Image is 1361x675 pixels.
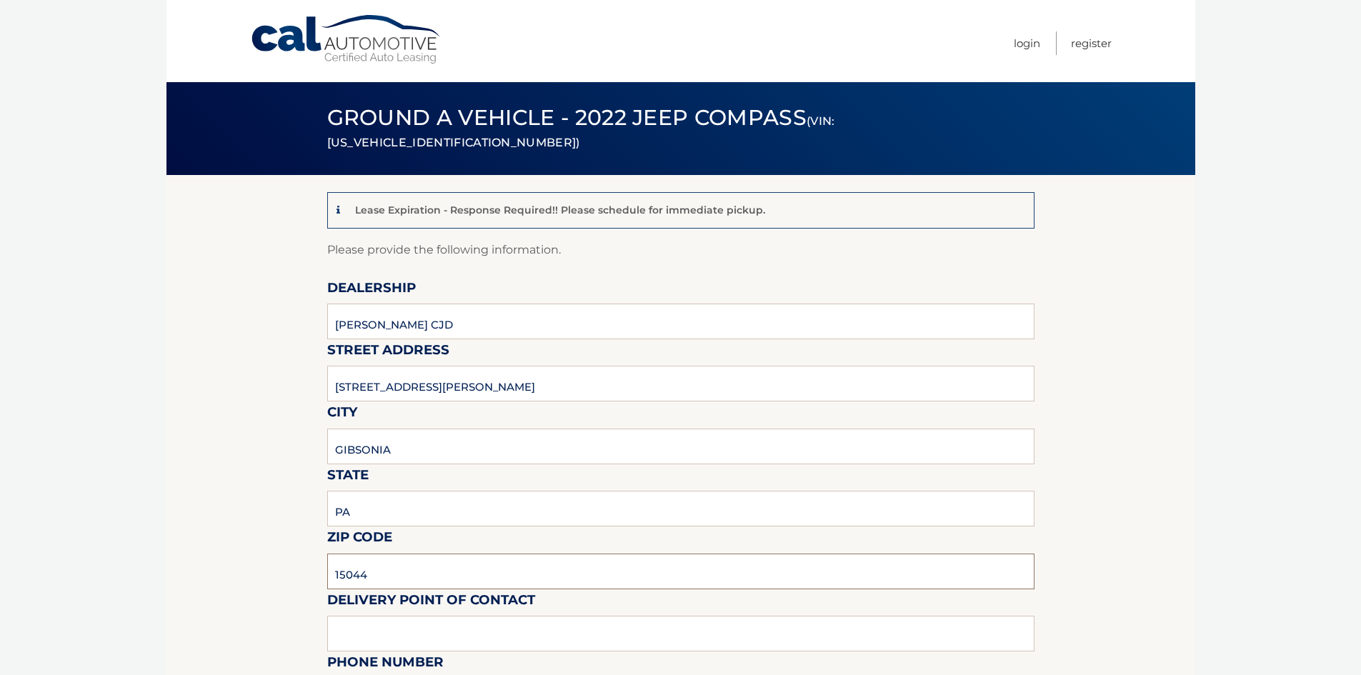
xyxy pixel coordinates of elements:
[1014,31,1040,55] a: Login
[327,589,535,616] label: Delivery Point of Contact
[355,204,765,216] p: Lease Expiration - Response Required!! Please schedule for immediate pickup.
[327,401,357,428] label: City
[327,464,369,491] label: State
[327,339,449,366] label: Street Address
[327,526,392,553] label: Zip Code
[327,240,1035,260] p: Please provide the following information.
[250,14,443,65] a: Cal Automotive
[327,277,416,304] label: Dealership
[1071,31,1112,55] a: Register
[327,104,835,152] span: Ground a Vehicle - 2022 Jeep Compass
[327,114,835,149] small: (VIN: [US_VEHICLE_IDENTIFICATION_NUMBER])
